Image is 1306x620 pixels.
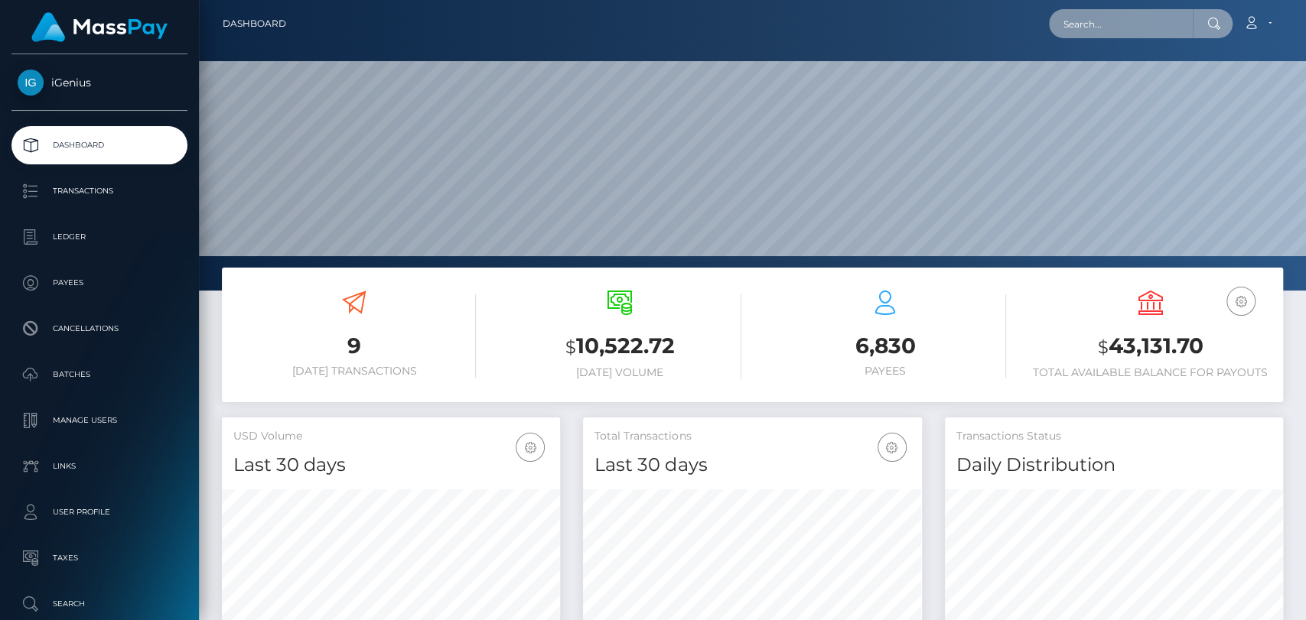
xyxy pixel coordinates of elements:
p: Batches [18,363,181,386]
a: Cancellations [11,310,187,348]
h5: USD Volume [233,429,549,444]
p: User Profile [18,501,181,524]
img: iGenius [18,70,44,96]
a: Dashboard [223,8,286,40]
a: Links [11,447,187,485]
h6: Total Available Balance for Payouts [1029,366,1272,379]
h5: Total Transactions [594,429,910,444]
small: $ [565,336,576,358]
h3: 10,522.72 [499,331,741,362]
p: Search [18,592,181,615]
p: Payees [18,271,181,294]
a: User Profile [11,493,187,531]
a: Dashboard [11,126,187,164]
h6: [DATE] Transactions [233,365,476,378]
a: Payees [11,264,187,302]
h5: Transactions Status [956,429,1272,444]
h6: [DATE] Volume [499,366,741,379]
h4: Last 30 days [594,452,910,479]
h4: Last 30 days [233,452,549,479]
p: Manage Users [18,409,181,432]
a: Manage Users [11,401,187,440]
p: Links [18,455,181,478]
input: Search... [1049,9,1193,38]
p: Cancellations [18,317,181,340]
a: Transactions [11,172,187,210]
a: Ledger [11,218,187,256]
img: MassPay Logo [31,12,168,42]
p: Taxes [18,547,181,570]
p: Ledger [18,226,181,248]
h3: 6,830 [764,331,1007,361]
p: Transactions [18,180,181,203]
h3: 9 [233,331,476,361]
a: Taxes [11,539,187,577]
h4: Daily Distribution [956,452,1272,479]
p: Dashboard [18,134,181,157]
a: Batches [11,355,187,394]
span: iGenius [11,76,187,89]
small: $ [1098,336,1109,358]
h3: 43,131.70 [1029,331,1272,362]
h6: Payees [764,365,1007,378]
